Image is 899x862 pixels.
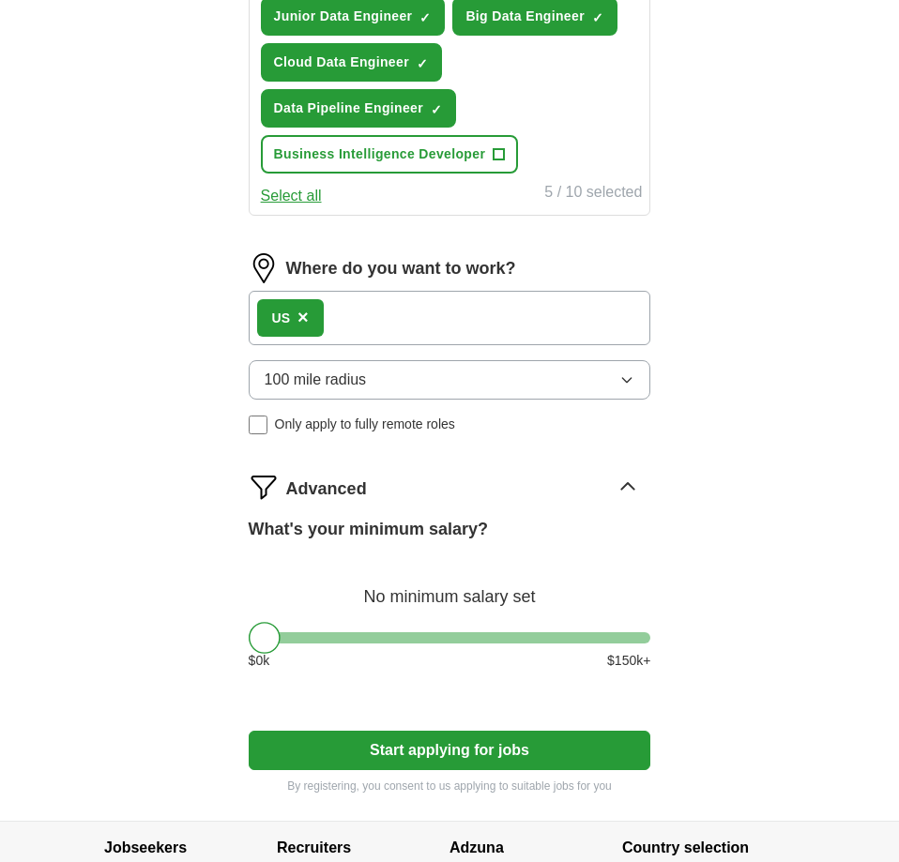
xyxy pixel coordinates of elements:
div: No minimum salary set [249,565,651,610]
span: Only apply to fully remote roles [275,415,455,434]
span: ✓ [592,10,603,25]
span: Data Pipeline Engineer [274,98,423,118]
img: filter [249,472,279,502]
div: 5 / 10 selected [544,181,642,207]
span: Big Data Engineer [465,7,585,26]
label: Where do you want to work? [286,256,516,281]
span: $ 150 k+ [607,651,650,671]
button: Business Intelligence Developer [261,135,519,174]
button: Select all [261,185,322,207]
div: US [272,309,290,328]
span: Cloud Data Engineer [274,53,409,72]
span: $ 0 k [249,651,270,671]
span: Advanced [286,476,367,502]
span: Business Intelligence Developer [274,144,486,164]
label: What's your minimum salary? [249,517,488,542]
span: ✓ [419,10,431,25]
span: ✓ [417,56,428,71]
button: Data Pipeline Engineer✓ [261,89,456,128]
button: Start applying for jobs [249,731,651,770]
span: Junior Data Engineer [274,7,413,26]
span: ✓ [431,102,442,117]
span: 100 mile radius [265,369,367,391]
p: By registering, you consent to us applying to suitable jobs for you [249,778,651,794]
input: Only apply to fully remote roles [249,416,267,434]
button: Cloud Data Engineer✓ [261,43,442,82]
span: × [297,307,309,327]
img: location.png [249,253,279,283]
button: × [297,304,309,332]
button: 100 mile radius [249,360,651,400]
